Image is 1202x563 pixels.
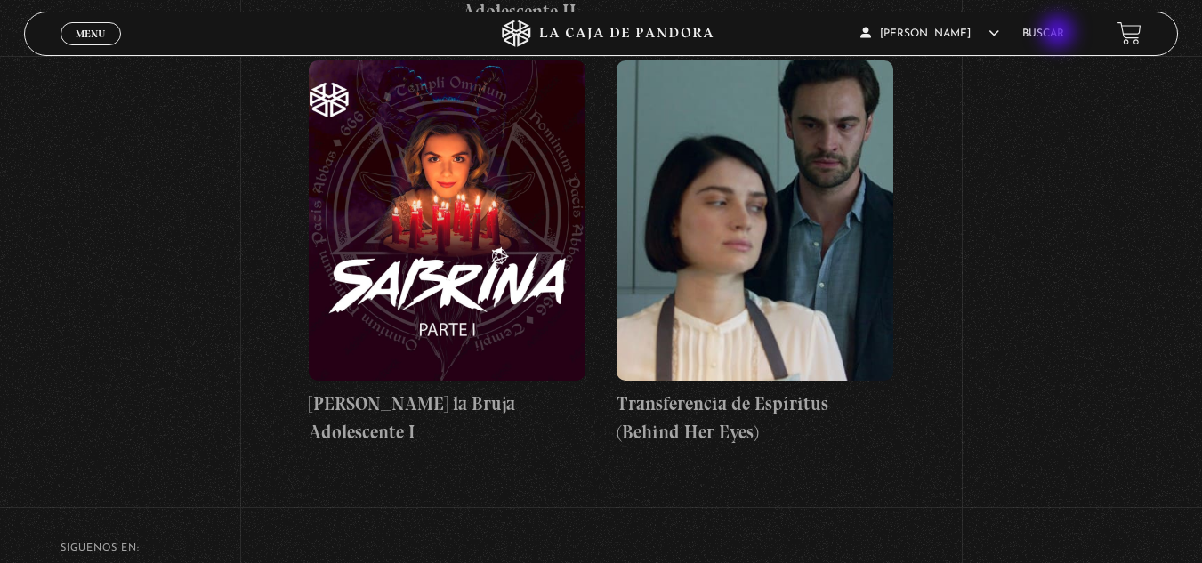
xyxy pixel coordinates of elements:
span: Cerrar [69,43,111,55]
span: Menu [76,28,105,39]
a: View your shopping cart [1117,21,1141,45]
h4: Transferencia de Espíritus (Behind Her Eyes) [617,390,893,446]
h4: [PERSON_NAME] la Bruja Adolescente I [309,390,585,446]
a: Buscar [1022,28,1064,39]
h4: SÍguenos en: [61,543,1142,553]
a: [PERSON_NAME] la Bruja Adolescente I [309,60,585,446]
span: [PERSON_NAME] [860,28,999,39]
a: Transferencia de Espíritus (Behind Her Eyes) [617,60,893,446]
